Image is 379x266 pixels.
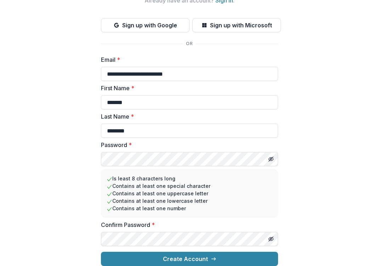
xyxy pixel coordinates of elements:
button: Toggle password visibility [265,233,277,245]
li: Contains at least one number [107,205,272,212]
label: Confirm Password [101,221,274,229]
button: Sign up with Microsoft [192,18,281,32]
li: Contains at least one special character [107,182,272,190]
button: Sign up with Google [101,18,189,32]
button: Toggle password visibility [265,153,277,165]
li: Contains at least one uppercase letter [107,190,272,197]
button: Create Account [101,252,278,266]
li: Is least 8 characters long [107,175,272,182]
label: Email [101,55,274,64]
label: Last Name [101,112,274,121]
label: First Name [101,84,274,92]
li: Contains at least one lowercase letter [107,197,272,205]
label: Password [101,141,274,149]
